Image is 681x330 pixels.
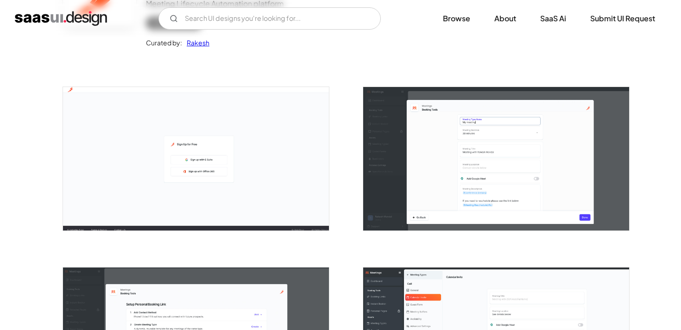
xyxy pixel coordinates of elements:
[15,11,107,26] a: home
[579,8,666,29] a: Submit UI Request
[146,37,182,48] div: Curated by:
[158,7,381,30] input: Search UI designs you're looking for...
[158,7,381,30] form: Email Form
[483,8,527,29] a: About
[363,87,629,230] a: open lightbox
[432,8,481,29] a: Browse
[63,87,329,230] img: 6016924a0cb00c58e4d206fe_Chili-Piper---Sign-up.jpg
[182,37,209,48] a: Rakesh
[529,8,577,29] a: SaaS Ai
[63,87,329,230] a: open lightbox
[363,87,629,230] img: 6016924a7ad9e216f3eebb3c_Chili-Piper-book-meeting-tools-2.jpg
